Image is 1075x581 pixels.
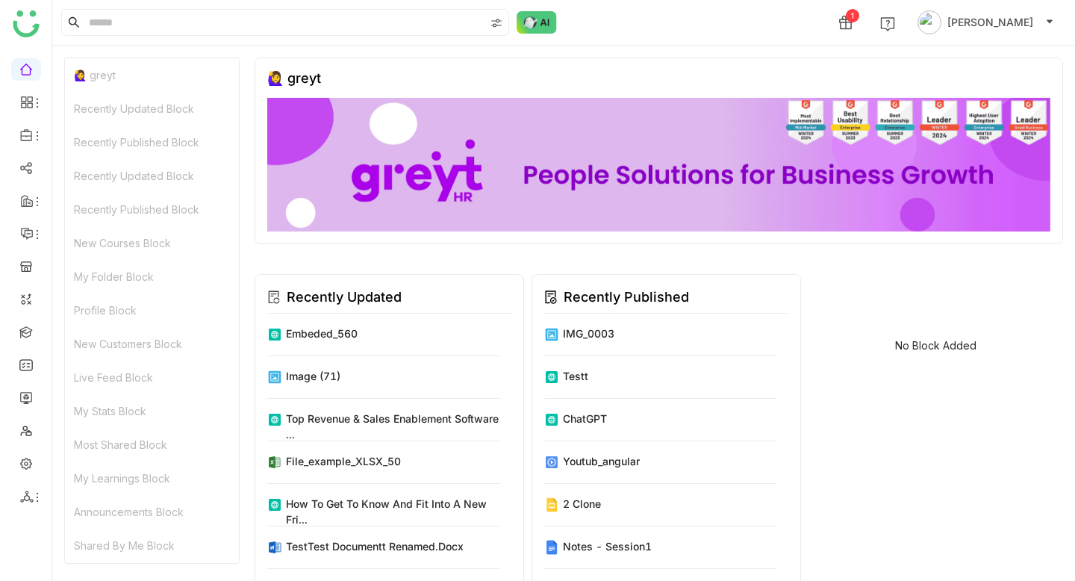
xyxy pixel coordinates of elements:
[65,125,239,159] div: Recently Published Block
[65,394,239,428] div: My Stats Block
[65,361,239,394] div: Live Feed Block
[65,193,239,226] div: Recently Published Block
[65,327,239,361] div: New Customers Block
[563,368,588,384] div: testt
[914,10,1057,34] button: [PERSON_NAME]
[286,326,358,341] div: embeded_560
[65,226,239,260] div: New Courses Block
[287,287,402,308] div: Recently Updated
[267,98,1050,232] img: 68ca8a786afc163911e2cfd3
[564,287,689,308] div: Recently Published
[65,92,239,125] div: Recently Updated Block
[286,411,500,442] div: Top Revenue & Sales Enablement Software ...
[65,428,239,462] div: Most Shared Block
[563,411,607,426] div: ChatGPT
[65,495,239,529] div: Announcements Block
[267,70,321,86] div: 🙋‍♀️ greyt
[65,260,239,293] div: My Folder Block
[65,58,239,92] div: 🙋‍♀️ greyt
[947,14,1033,31] span: [PERSON_NAME]
[895,339,976,352] div: No Block Added
[65,159,239,193] div: Recently Updated Block
[846,9,859,22] div: 1
[563,453,640,469] div: youtub_angular
[563,326,614,341] div: IMG_0003
[65,529,239,562] div: Shared By Me Block
[65,293,239,327] div: Profile Block
[517,11,557,34] img: ask-buddy-normal.svg
[286,368,340,384] div: image (71)
[563,496,601,512] div: 2 Clone
[13,10,40,37] img: logo
[917,10,941,34] img: avatar
[286,538,464,554] div: TestTest Documentt renamed.docx
[563,538,652,554] div: Notes - session1
[490,17,502,29] img: search-type.svg
[65,462,239,495] div: My Learnings Block
[286,453,401,469] div: file_example_XLSX_50
[286,496,500,527] div: How to Get to Know and Fit Into a New Fri...
[880,16,895,31] img: help.svg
